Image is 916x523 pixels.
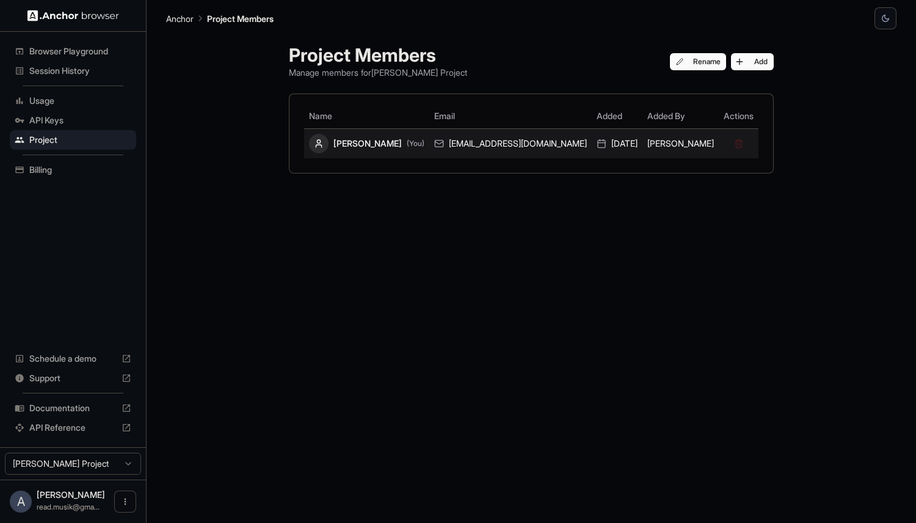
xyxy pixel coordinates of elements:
div: Schedule a demo [10,349,136,368]
div: API Reference [10,418,136,437]
span: Antonio Reid [37,489,105,500]
span: Support [29,372,117,384]
span: API Keys [29,114,131,126]
button: Add [731,53,774,70]
nav: breadcrumb [166,12,274,25]
div: [DATE] [597,137,638,150]
span: Session History [29,65,131,77]
img: Anchor Logo [27,10,119,21]
div: Documentation [10,398,136,418]
div: Session History [10,61,136,81]
span: (You) [407,139,424,148]
div: Usage [10,91,136,111]
th: Added [592,104,642,128]
div: A [10,491,32,513]
h1: Project Members [289,44,467,66]
div: API Keys [10,111,136,130]
span: Schedule a demo [29,353,117,365]
div: Support [10,368,136,388]
div: Billing [10,160,136,180]
th: Actions [719,104,758,128]
button: Rename [670,53,727,70]
span: API Reference [29,422,117,434]
button: Open menu [114,491,136,513]
div: Project [10,130,136,150]
span: Documentation [29,402,117,414]
span: read.musik@gmail.com [37,502,100,511]
p: Anchor [166,12,194,25]
th: Email [429,104,592,128]
th: Added By [642,104,719,128]
span: Billing [29,164,131,176]
span: Usage [29,95,131,107]
th: Name [304,104,429,128]
td: [PERSON_NAME] [642,128,719,158]
span: Browser Playground [29,45,131,57]
span: Project [29,134,131,146]
div: [EMAIL_ADDRESS][DOMAIN_NAME] [434,137,587,150]
p: Project Members [207,12,274,25]
div: [PERSON_NAME] [309,134,424,153]
div: Browser Playground [10,42,136,61]
p: Manage members for [PERSON_NAME] Project [289,66,467,79]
